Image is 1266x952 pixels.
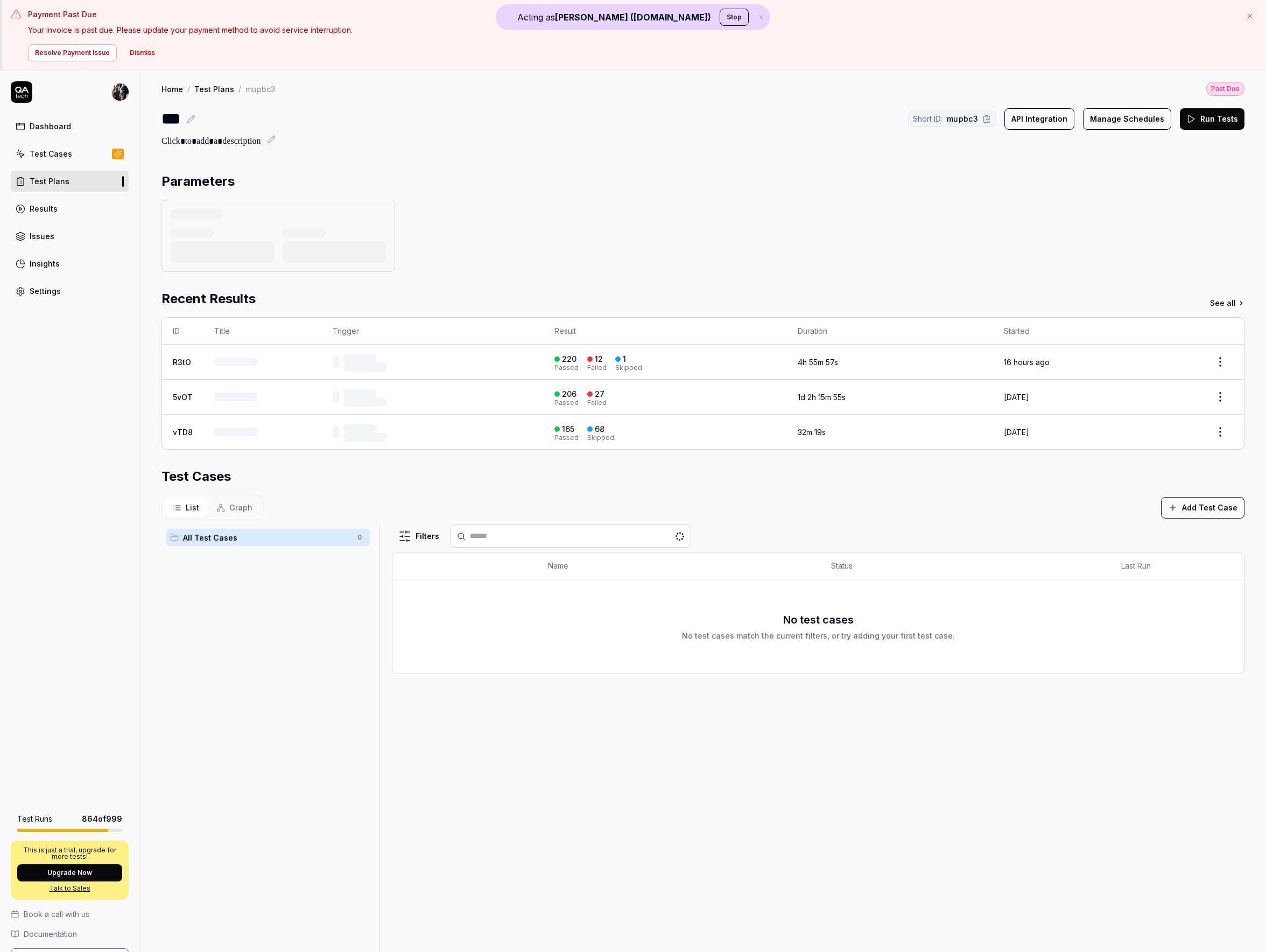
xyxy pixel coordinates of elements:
[783,612,854,628] h3: No test cases
[587,365,607,371] div: Failed
[615,365,642,371] div: Skipped
[947,113,978,124] span: mupbc3
[1004,393,1029,402] time: [DATE]
[544,318,787,345] th: Result
[554,365,579,371] div: Passed
[11,171,129,192] a: Test Plans
[562,354,576,364] div: 220
[353,531,366,544] span: 0
[186,502,199,513] span: List
[194,83,234,94] a: Test Plans
[173,428,193,437] a: vTD8
[164,498,208,517] button: List
[11,116,129,137] a: Dashboard
[17,814,52,824] h5: Test Runs
[562,389,576,399] div: 206
[161,83,183,94] a: Home
[24,908,89,920] span: Book a call with us
[187,83,190,94] div: /
[993,318,1197,345] th: Started
[562,424,574,434] div: 165
[17,847,122,860] p: This is just a trial, upgrade for more tests!
[123,44,161,61] button: Dismiss
[1004,428,1029,437] time: [DATE]
[11,281,129,302] a: Settings
[1083,108,1171,130] button: Manage Schedules
[203,318,322,345] th: Title
[162,318,203,345] th: ID
[623,354,626,364] div: 1
[554,400,579,406] div: Passed
[587,435,614,441] div: Skipped
[1161,497,1244,519] button: Add Test Case
[595,354,603,364] div: 12
[238,83,241,94] div: /
[820,552,1110,579] th: Status
[537,552,820,579] th: Name
[798,358,838,367] time: 4h 55m 57s
[30,203,58,214] div: Results
[111,83,129,101] img: 05712e90-f4ae-4f2d-bd35-432edce69fe3.jpeg
[322,318,544,345] th: Trigger
[208,498,261,517] button: Graph
[183,532,351,543] span: All Test Cases
[11,908,129,920] a: Book a call with us
[173,393,193,402] a: 5vOT
[913,113,943,124] span: Short ID:
[30,230,54,242] div: Issues
[1206,81,1244,96] button: Past Due
[161,172,235,191] h2: Parameters
[229,502,252,513] span: Graph
[17,864,122,881] button: Upgrade Now
[1004,108,1074,130] button: API Integration
[798,428,826,437] time: 32m 19s
[30,258,60,269] div: Insights
[682,630,955,641] div: No test cases match the current filters, or try adding your first test case.
[1180,108,1244,130] button: Run Tests
[595,389,604,399] div: 27
[173,358,191,367] a: R3tO
[28,9,1236,20] h3: Payment Past Due
[11,928,129,940] a: Documentation
[1004,358,1050,367] time: 16 hours ago
[30,121,71,132] div: Dashboard
[11,226,129,247] a: Issues
[245,83,276,94] div: mupbc3
[28,44,117,61] button: Resolve Payment Issue
[587,400,607,406] div: Failed
[17,884,122,893] a: Talk to Sales
[82,813,122,824] span: 864 of 999
[554,435,579,441] div: Passed
[30,148,72,159] div: Test Cases
[11,253,129,274] a: Insights
[28,24,1236,36] p: Your invoice is past due. Please update your payment method to avoid service interruption.
[30,285,61,297] div: Settings
[11,143,129,164] a: Test Cases
[161,289,256,309] h2: Recent Results
[720,9,749,26] button: Stop
[1210,297,1244,309] a: See all
[24,928,77,940] span: Documentation
[392,526,446,547] button: Filters
[161,467,231,486] h2: Test Cases
[1110,552,1222,579] th: Last Run
[798,393,846,402] time: 1d 2h 15m 55s
[595,424,604,434] div: 68
[11,198,129,219] a: Results
[30,176,69,187] div: Test Plans
[787,318,993,345] th: Duration
[1206,82,1244,96] div: Past Due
